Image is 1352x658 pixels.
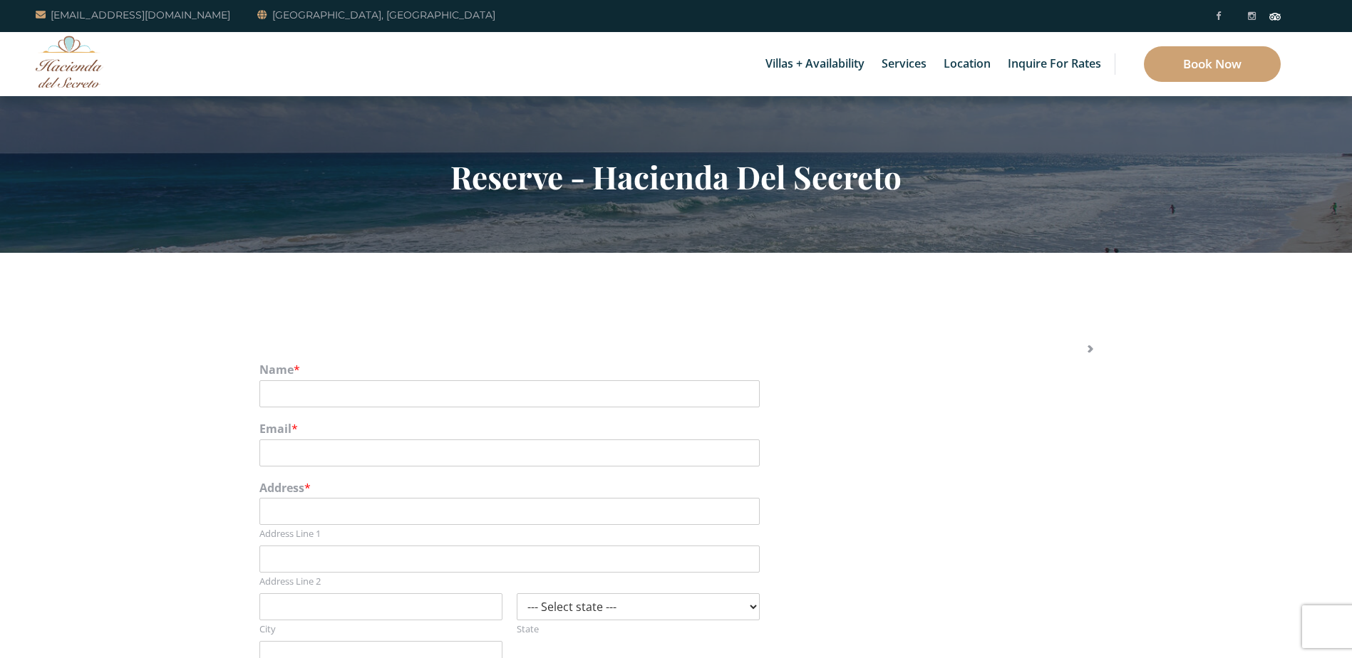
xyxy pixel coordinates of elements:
[259,528,760,540] label: Address Line 1
[259,362,1093,377] label: Name
[259,623,502,635] label: City
[259,481,1093,496] label: Address
[1144,46,1281,82] a: Book Now
[259,158,1093,195] h2: Reserve - Hacienda Del Secreto
[36,6,230,23] a: [EMAIL_ADDRESS][DOMAIN_NAME]
[936,32,998,96] a: Location
[257,6,495,23] a: [GEOGRAPHIC_DATA], [GEOGRAPHIC_DATA]
[758,32,872,96] a: Villas + Availability
[259,575,760,587] label: Address Line 2
[517,623,760,635] label: State
[36,36,103,88] img: Awesome Logo
[1001,32,1108,96] a: Inquire for Rates
[1269,13,1281,20] img: Tripadvisor_logomark.svg
[874,32,934,96] a: Services
[259,422,1093,437] label: Email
